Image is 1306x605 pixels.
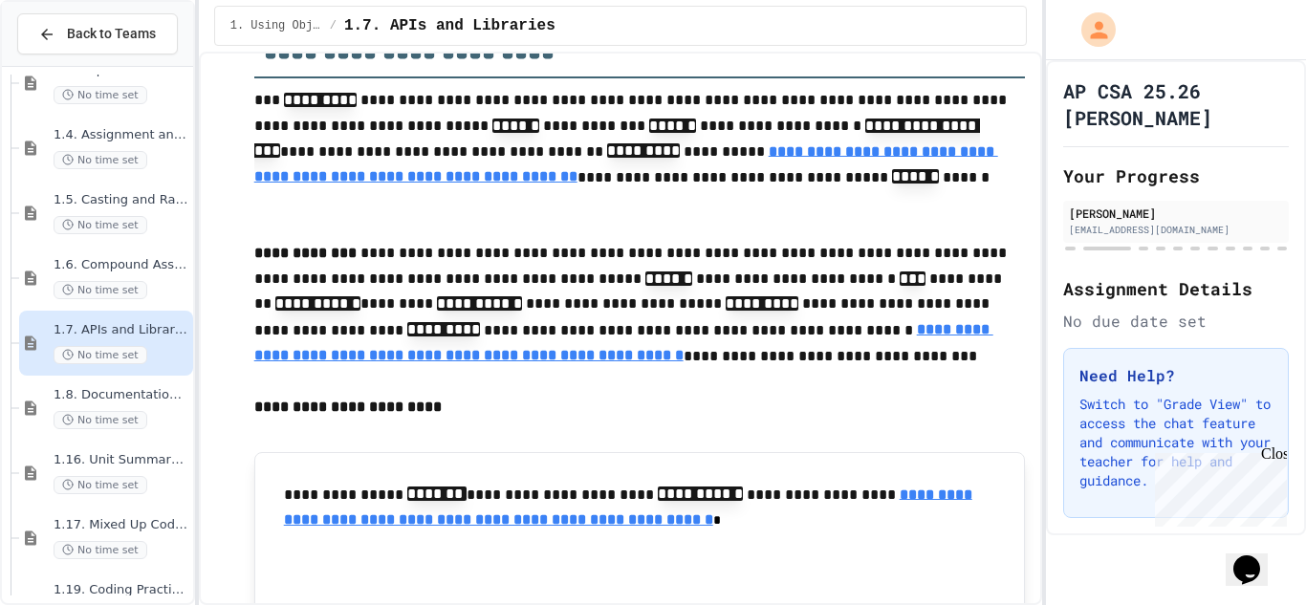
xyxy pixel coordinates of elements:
[54,452,189,468] span: 1.16. Unit Summary 1a (1.1-1.6)
[54,517,189,533] span: 1.17. Mixed Up Code Practice 1.1-1.6
[54,387,189,403] span: 1.8. Documentation with Comments and Preconditions
[54,281,147,299] span: No time set
[330,18,337,33] span: /
[1063,77,1289,131] h1: AP CSA 25.26 [PERSON_NAME]
[54,541,147,559] span: No time set
[54,216,147,234] span: No time set
[1069,205,1283,222] div: [PERSON_NAME]
[1079,364,1273,387] h3: Need Help?
[54,151,147,169] span: No time set
[54,476,147,494] span: No time set
[230,18,322,33] span: 1. Using Objects and Methods
[54,346,147,364] span: No time set
[8,8,132,121] div: Chat with us now!Close
[54,411,147,429] span: No time set
[54,127,189,143] span: 1.4. Assignment and Input
[54,322,189,338] span: 1.7. APIs and Libraries
[17,13,178,54] button: Back to Teams
[1063,162,1289,189] h2: Your Progress
[54,582,189,598] span: 1.19. Coding Practice 1a (1.1-1.6)
[1063,275,1289,302] h2: Assignment Details
[67,24,156,44] span: Back to Teams
[1147,445,1287,527] iframe: chat widget
[54,192,189,208] span: 1.5. Casting and Ranges of Values
[54,257,189,273] span: 1.6. Compound Assignment Operators
[344,14,555,37] span: 1.7. APIs and Libraries
[1069,223,1283,237] div: [EMAIL_ADDRESS][DOMAIN_NAME]
[1061,8,1121,52] div: My Account
[1226,529,1287,586] iframe: chat widget
[1063,310,1289,333] div: No due date set
[54,86,147,104] span: No time set
[1079,395,1273,490] p: Switch to "Grade View" to access the chat feature and communicate with your teacher for help and ...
